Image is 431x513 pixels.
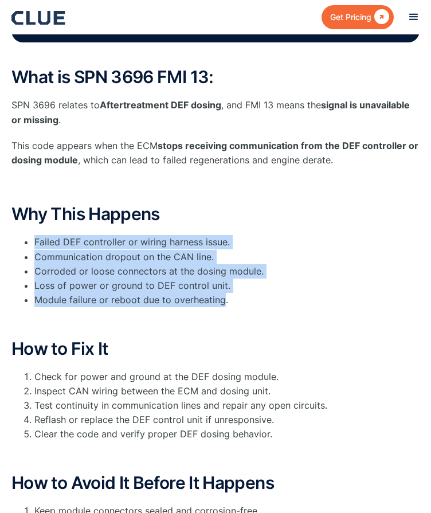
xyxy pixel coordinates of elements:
a: Get Pricing [322,5,394,29]
div: Get Pricing [330,10,371,24]
li: Communication dropout on the CAN line. [34,250,420,264]
li: Corroded or loose connectors at the dosing module. [34,264,420,279]
li: Reflash or replace the DEF control unit if unresponsive. [34,413,420,427]
p: This code appears when the ECM , which can lead to failed regenerations and engine derate. [11,139,420,167]
p: SPN 3696 relates to , and FMI 13 means the . [11,98,420,127]
div:  [371,10,389,24]
li: Loss of power or ground to DEF control unit. [34,279,420,293]
li: Module failure or reboot due to overheating. [34,293,420,307]
h2: How to Avoid It Before It Happens [11,473,420,492]
strong: Aftertreatment DEF dosing [100,99,221,111]
li: Clear the code and verify proper DEF dosing behavior. [34,427,420,441]
p: ‍ [11,313,420,327]
strong: signal is unavailable or missing [11,99,410,125]
h2: How to Fix It [11,339,420,358]
h2: What is SPN 3696 FMI 13: [11,68,420,87]
p: ‍ [11,179,420,193]
strong: stops receiving communication from the DEF controller or dosing module [11,140,418,166]
li: Failed DEF controller or wiring harness issue. [34,235,420,249]
li: Check for power and ground at the DEF dosing module. [34,370,420,384]
h2: Why This Happens [11,205,420,224]
p: ‍ [11,448,420,462]
li: Test continuity in communication lines and repair any open circuits. [34,398,420,413]
li: Inspect CAN wiring between the ECM and dosing unit. [34,384,420,398]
